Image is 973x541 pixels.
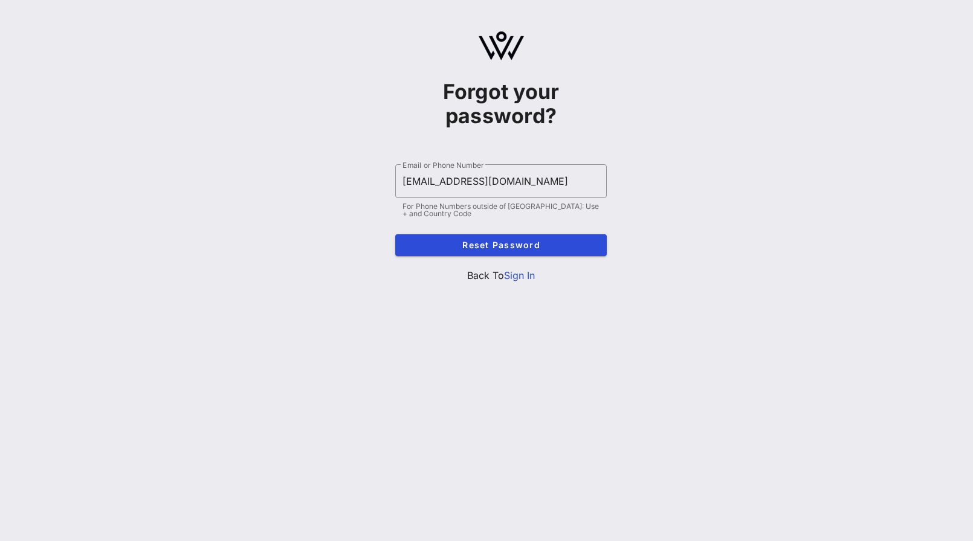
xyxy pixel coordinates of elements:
h1: Forgot your password? [395,80,607,128]
img: logo.svg [479,31,524,60]
span: Reset Password [405,240,597,250]
div: For Phone Numbers outside of [GEOGRAPHIC_DATA]: Use + and Country Code [402,203,600,217]
button: Reset Password [395,234,607,256]
p: Back To [395,268,607,283]
label: Email or Phone Number [402,161,483,170]
a: Sign In [504,269,535,281]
